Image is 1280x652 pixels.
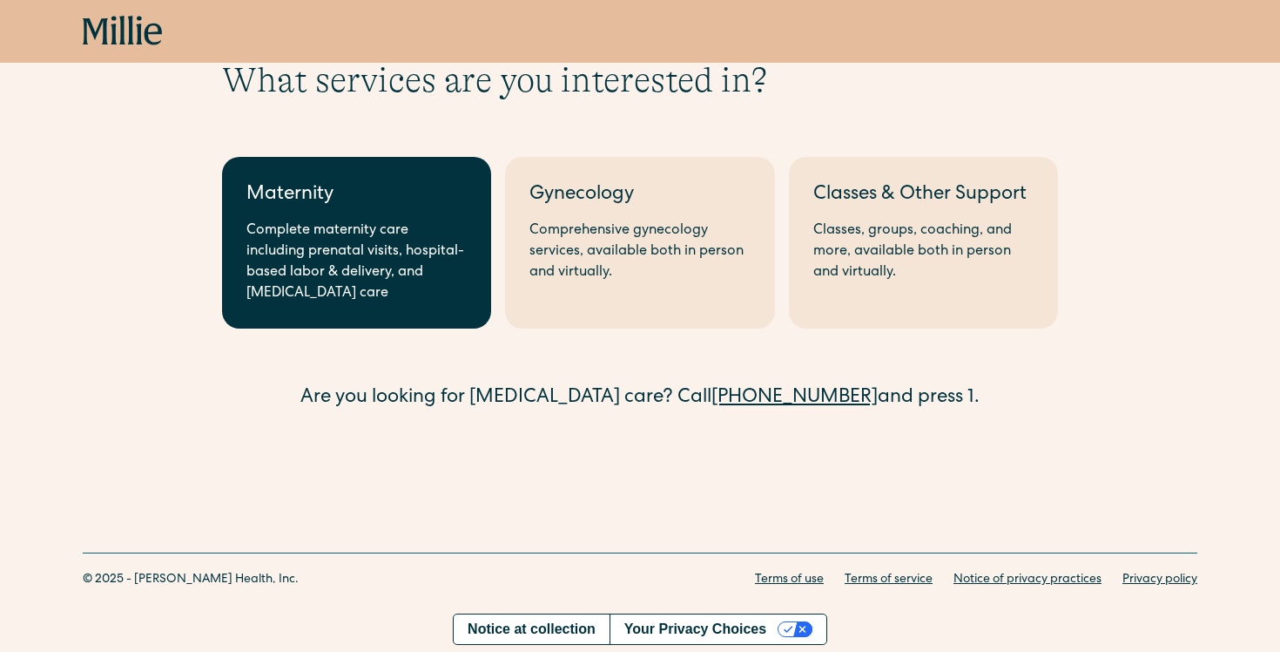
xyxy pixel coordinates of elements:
[1122,571,1197,589] a: Privacy policy
[529,181,750,210] div: Gynecology
[845,571,933,589] a: Terms of service
[755,571,824,589] a: Terms of use
[813,181,1034,210] div: Classes & Other Support
[83,571,299,589] div: © 2025 - [PERSON_NAME] Health, Inc.
[454,615,610,644] a: Notice at collection
[246,181,467,210] div: Maternity
[529,221,750,283] div: Comprehensive gynecology services, available both in person and virtually.
[789,157,1058,329] a: Classes & Other SupportClasses, groups, coaching, and more, available both in person and virtually.
[246,221,467,304] div: Complete maternity care including prenatal visits, hospital-based labor & delivery, and [MEDICAL_...
[610,615,826,644] button: Your Privacy Choices
[222,384,1058,413] div: Are you looking for [MEDICAL_DATA] care? Call and press 1.
[222,157,491,329] a: MaternityComplete maternity care including prenatal visits, hospital-based labor & delivery, and ...
[505,157,774,329] a: GynecologyComprehensive gynecology services, available both in person and virtually.
[222,59,1058,101] h1: What services are you interested in?
[711,389,878,408] a: [PHONE_NUMBER]
[813,221,1034,283] div: Classes, groups, coaching, and more, available both in person and virtually.
[953,571,1101,589] a: Notice of privacy practices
